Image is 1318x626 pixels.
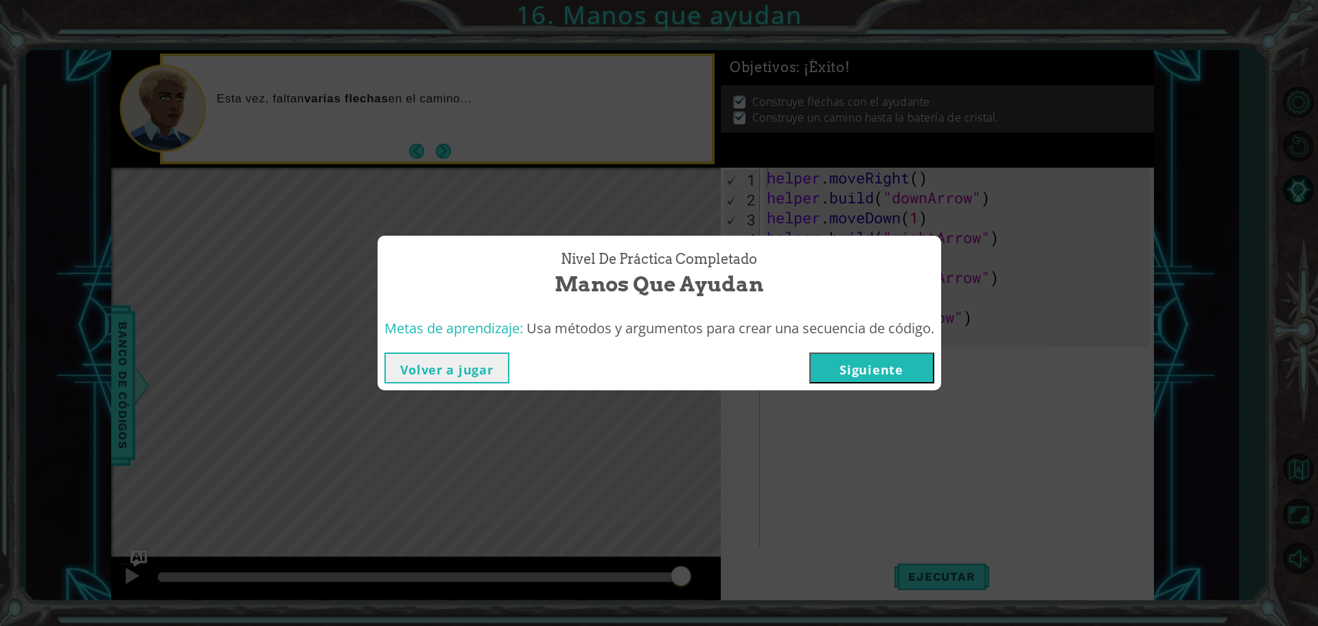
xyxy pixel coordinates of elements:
button: Volver a jugar [384,353,509,383]
span: Usa métodos y argumentos para crear una secuencia de código. [527,319,934,337]
span: Metas de aprendizaje: [384,319,523,337]
span: Manos que ayudan [555,269,763,299]
button: Siguiente [809,353,934,383]
span: Nivel de práctica Completado [561,249,757,269]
